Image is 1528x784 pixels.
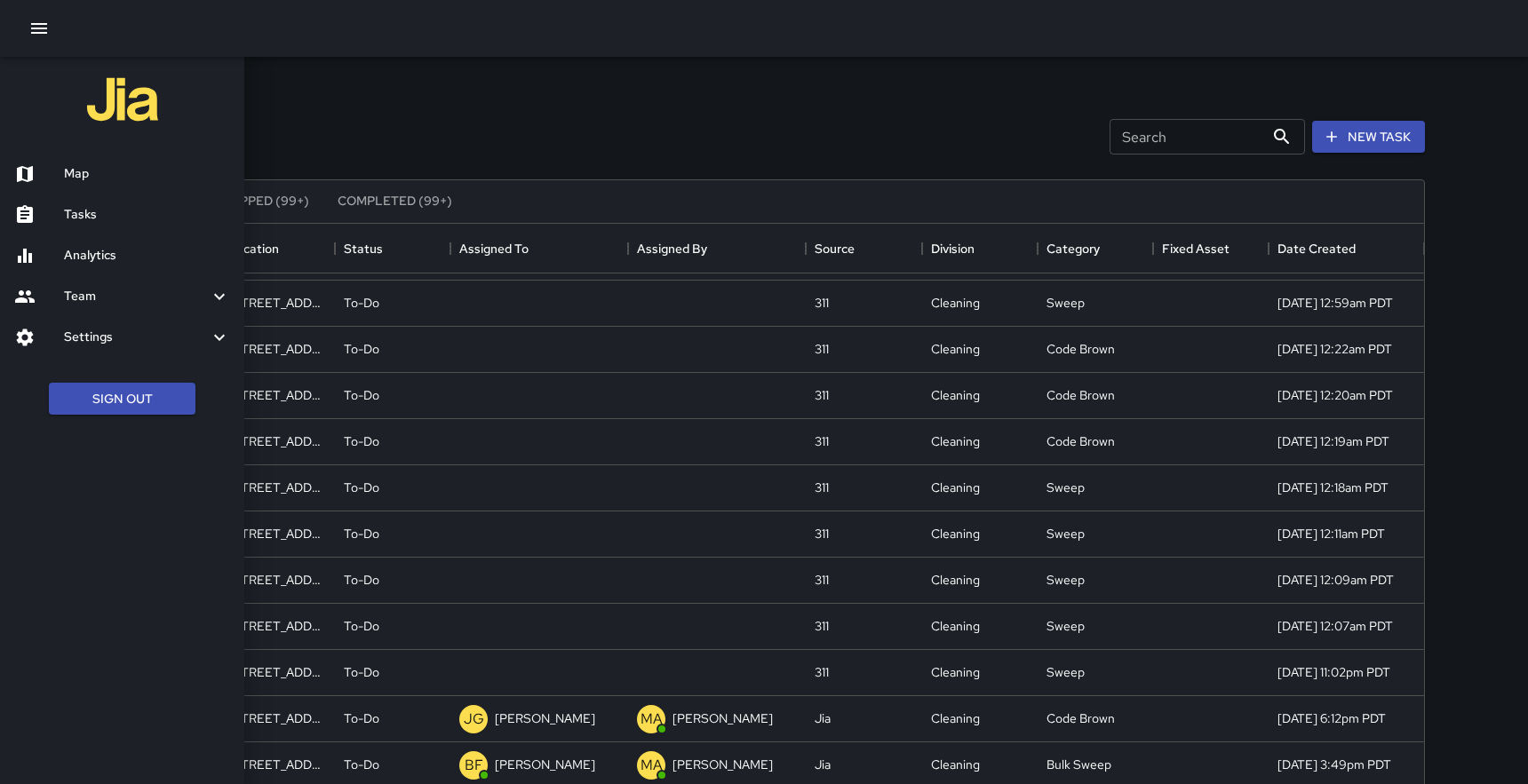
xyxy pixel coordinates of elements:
[87,64,158,135] img: jia-logo
[64,205,230,225] h6: Tasks
[64,328,209,347] h6: Settings
[49,383,195,416] button: Sign Out
[64,164,230,184] h6: Map
[64,246,230,265] h6: Analytics
[64,287,209,306] h6: Team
